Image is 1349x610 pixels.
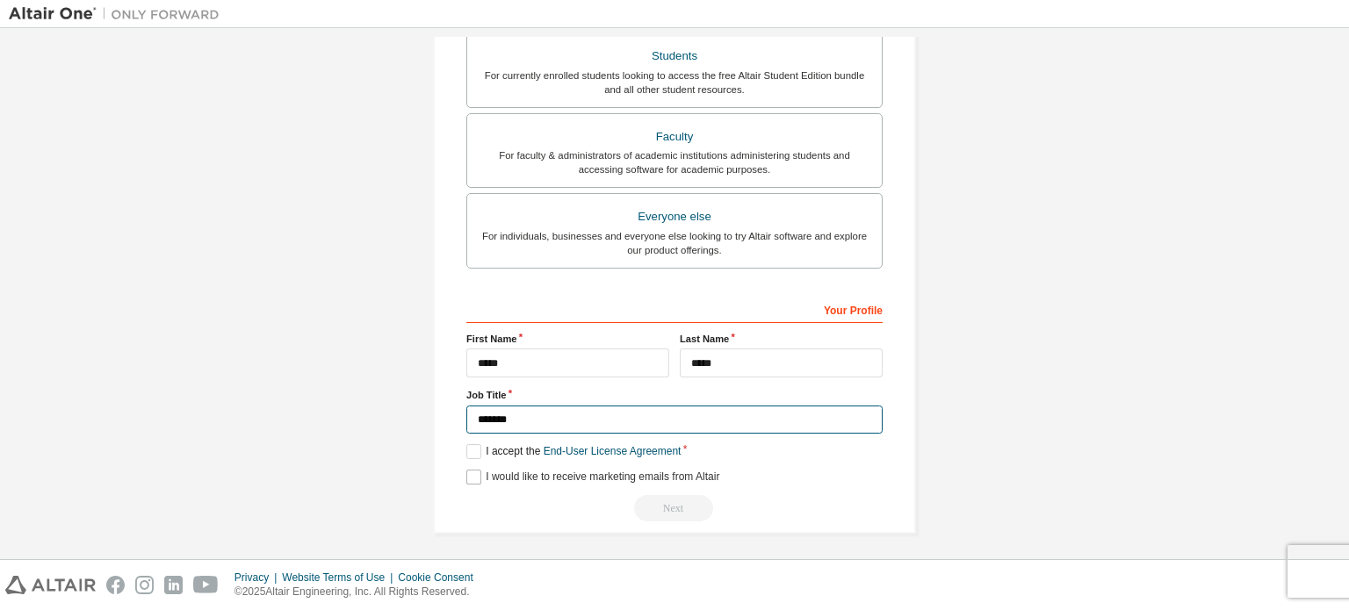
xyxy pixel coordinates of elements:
[234,585,484,599] p: © 2025 Altair Engineering, Inc. All Rights Reserved.
[5,576,96,594] img: altair_logo.svg
[478,68,871,97] div: For currently enrolled students looking to access the free Altair Student Edition bundle and all ...
[398,571,483,585] div: Cookie Consent
[478,229,871,257] div: For individuals, businesses and everyone else looking to try Altair software and explore our prod...
[478,44,871,68] div: Students
[106,576,125,594] img: facebook.svg
[478,125,871,149] div: Faculty
[234,571,282,585] div: Privacy
[9,5,228,23] img: Altair One
[478,205,871,229] div: Everyone else
[164,576,183,594] img: linkedin.svg
[135,576,154,594] img: instagram.svg
[466,388,883,402] label: Job Title
[466,470,719,484] label: I would like to receive marketing emails from Altair
[544,445,682,457] a: End-User License Agreement
[478,148,871,176] div: For faculty & administrators of academic institutions administering students and accessing softwa...
[466,495,883,521] div: Select your account type to continue
[466,332,669,346] label: First Name
[466,444,681,459] label: I accept the
[466,295,883,323] div: Your Profile
[680,332,883,346] label: Last Name
[282,571,398,585] div: Website Terms of Use
[193,576,219,594] img: youtube.svg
